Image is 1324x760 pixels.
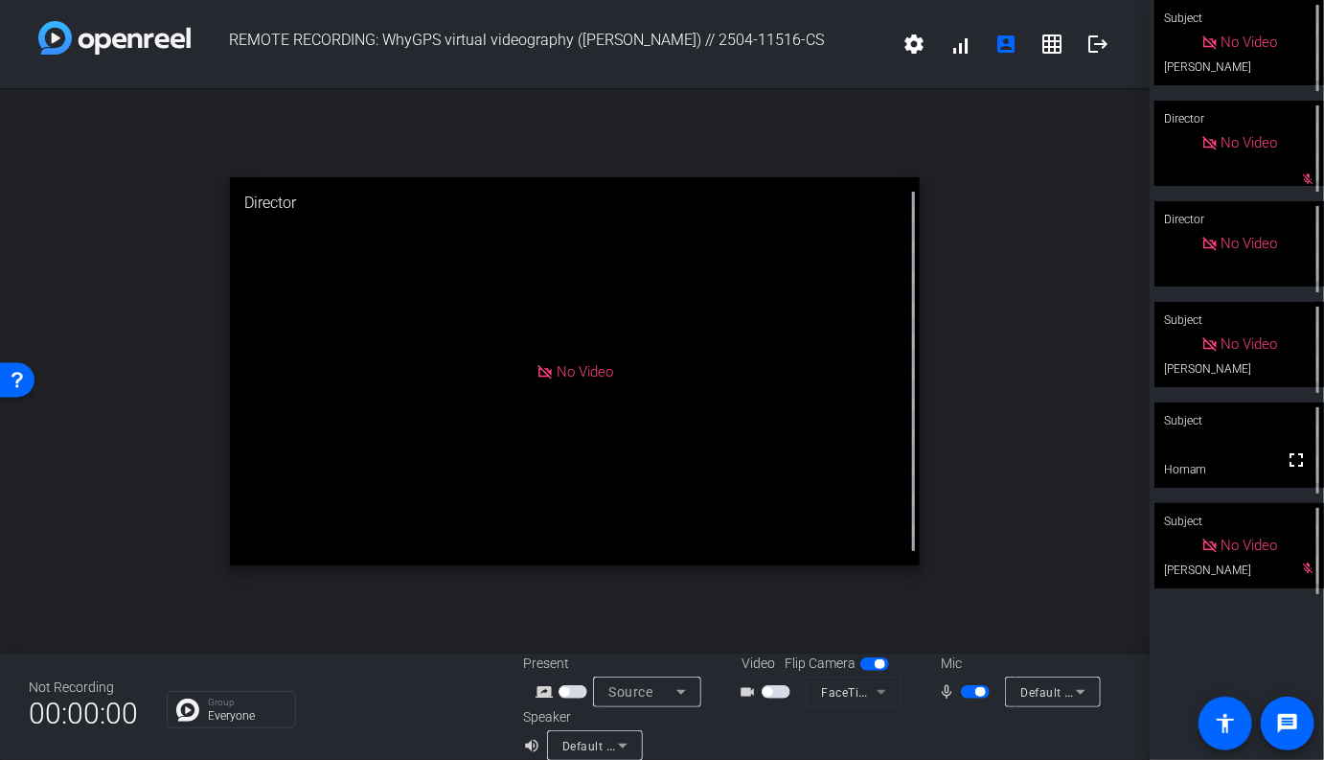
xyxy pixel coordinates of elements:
img: white-gradient.svg [38,21,191,55]
div: Not Recording [29,678,138,698]
span: No Video [1221,537,1278,554]
mat-icon: logout [1086,33,1109,56]
span: REMOTE RECORDING: WhyGPS virtual videography ([PERSON_NAME]) // 2504-11516-CS [191,21,891,67]
div: Director [1154,201,1324,238]
span: Video [742,654,775,674]
span: No Video [557,362,613,380]
div: Director [230,177,920,229]
mat-icon: grid_on [1040,33,1063,56]
div: Mic [922,654,1113,674]
button: signal_cellular_alt [937,21,983,67]
mat-icon: screen_share_outline [536,680,559,703]
span: 00:00:00 [29,690,138,737]
span: No Video [1221,335,1278,353]
mat-icon: account_box [994,33,1017,56]
mat-icon: mic_none [938,680,961,703]
div: Subject [1154,403,1324,439]
div: Director [1154,101,1324,137]
span: No Video [1221,134,1278,151]
span: Default - MacBook Pro Speakers (Built-in) [562,738,793,753]
div: Subject [1154,503,1324,540]
span: Source [608,684,652,700]
mat-icon: fullscreen [1285,449,1308,472]
p: Group [208,698,285,707]
mat-icon: accessibility [1214,712,1237,735]
mat-icon: message [1276,712,1299,735]
div: Subject [1154,302,1324,338]
mat-icon: videocam_outline [739,680,762,703]
span: No Video [1221,34,1278,51]
img: Chat Icon [176,699,199,722]
mat-icon: settings [902,33,925,56]
div: Present [523,654,715,674]
p: Everyone [208,710,285,722]
div: Speaker [523,707,638,727]
mat-icon: volume_up [523,734,546,757]
span: Default - MacBook Pro Microphone (Built-in) [1020,684,1267,700]
span: Flip Camera [785,654,856,674]
span: No Video [1221,235,1278,252]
